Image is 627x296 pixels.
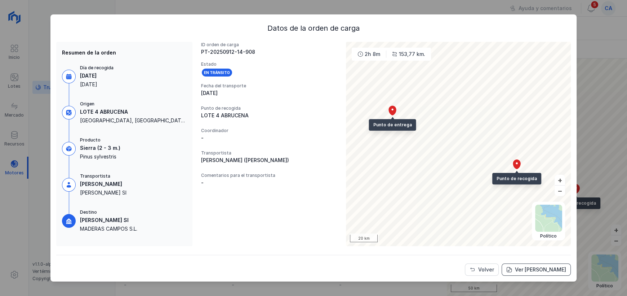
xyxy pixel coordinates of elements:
[201,105,337,111] div: Punto de recogida
[535,233,562,239] div: Político
[80,72,114,79] div: [DATE]
[80,225,137,232] div: MADERAS CAMPOS S.L.
[201,173,337,178] div: Comentarios para el transportista
[80,137,120,143] div: Producto
[201,61,337,67] div: Estado
[201,157,289,164] div: [PERSON_NAME] ([PERSON_NAME])
[80,144,120,152] div: Sierra (2 - 3 m.)
[80,180,126,188] div: [PERSON_NAME]
[80,108,187,116] div: LOTE 4 ABRUCENA
[62,49,187,56] div: Resumen de la orden
[80,81,114,88] div: [DATE]
[56,23,571,33] div: Datos de la orden de carga
[80,189,126,196] div: [PERSON_NAME] Sl
[80,173,126,179] div: Transportista
[80,117,187,124] div: [GEOGRAPHIC_DATA], [GEOGRAPHIC_DATA], 23692, [GEOGRAPHIC_DATA]
[555,186,565,196] button: –
[201,90,218,97] div: [DATE]
[535,205,562,232] img: political.webp
[201,68,233,77] div: En tránsito
[201,112,249,119] div: LOTE 4 ABRUCENA
[465,264,499,276] button: Volver
[80,217,137,224] div: [PERSON_NAME] Sl
[502,264,571,276] button: Ver carta de portes
[201,179,204,186] div: -
[80,209,137,215] div: Destino
[399,51,425,58] div: 153,77 km.
[201,42,337,48] div: ID orden de carga
[515,266,566,273] div: Ver [PERSON_NAME]
[201,48,255,56] div: PT-20250912-14-908
[201,134,204,142] div: -
[201,83,337,89] div: Fecha del transporte
[80,65,114,71] div: Día de recogida
[555,175,565,185] button: +
[80,101,187,107] div: Origen
[80,153,120,160] div: Pinus sylvestris
[201,128,337,134] div: Coordinador
[478,266,494,273] div: Volver
[365,51,380,58] div: 2h 8m
[201,150,337,156] div: Transportista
